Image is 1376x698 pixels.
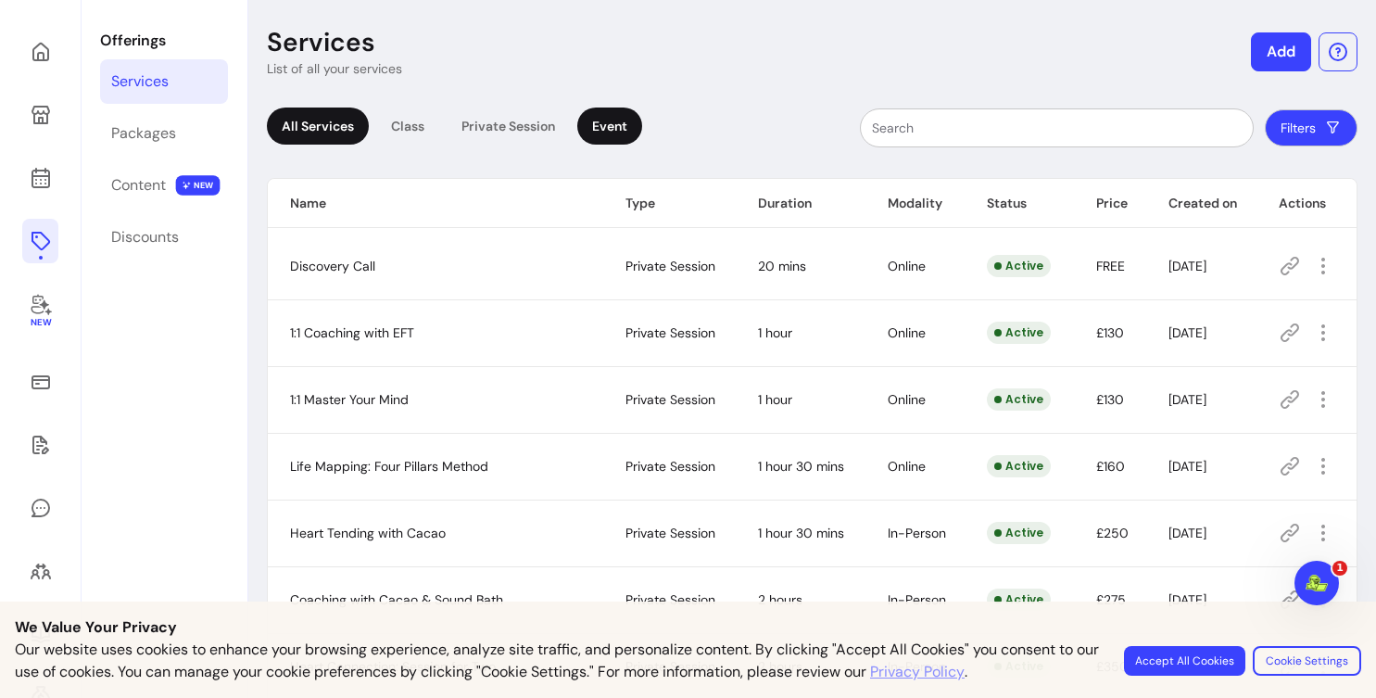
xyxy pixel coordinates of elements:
[888,525,946,541] span: In-Person
[268,179,603,228] th: Name
[625,458,715,475] span: Private Session
[267,59,402,78] p: List of all your services
[758,525,844,541] span: 1 hour 30 mins
[22,423,58,467] a: Waivers
[625,258,715,274] span: Private Session
[290,458,488,475] span: Life Mapping: Four Pillars Method
[987,522,1051,544] div: Active
[290,391,409,408] span: 1:1 Master Your Mind
[1265,109,1357,146] button: Filters
[111,226,179,248] div: Discounts
[22,93,58,137] a: My Page
[447,108,570,145] div: Private Session
[1294,561,1339,605] iframe: Intercom live chat
[267,26,375,59] p: Services
[1074,179,1146,228] th: Price
[888,391,926,408] span: Online
[22,486,58,530] a: My Messages
[100,163,228,208] a: Content NEW
[267,108,369,145] div: All Services
[987,589,1051,611] div: Active
[15,639,1102,683] p: Our website uses cookies to enhance your browsing experience, analyze site traffic, and personali...
[888,324,926,341] span: Online
[987,322,1051,344] div: Active
[100,30,228,52] p: Offerings
[290,324,414,341] span: 1:1 Coaching with EFT
[111,174,166,197] div: Content
[176,175,221,196] span: NEW
[1168,525,1206,541] span: [DATE]
[888,591,946,608] span: In-Person
[1168,324,1206,341] span: [DATE]
[22,549,58,593] a: Clients
[1168,258,1206,274] span: [DATE]
[987,388,1051,411] div: Active
[870,661,965,683] a: Privacy Policy
[1332,561,1347,576] span: 1
[376,108,439,145] div: Class
[1096,591,1126,608] span: £275
[22,30,58,74] a: Home
[1096,258,1125,274] span: FREE
[758,458,844,475] span: 1 hour 30 mins
[1253,646,1361,676] button: Cookie Settings
[577,108,642,145] div: Event
[625,525,715,541] span: Private Session
[758,324,792,341] span: 1 hour
[1168,458,1206,475] span: [DATE]
[625,324,715,341] span: Private Session
[22,219,58,263] a: Offerings
[625,391,715,408] span: Private Session
[100,215,228,260] a: Discounts
[22,282,58,341] a: New
[1256,179,1357,228] th: Actions
[290,525,446,541] span: Heart Tending with Cacao
[965,179,1075,228] th: Status
[22,156,58,200] a: Calendar
[736,179,865,228] th: Duration
[758,591,802,608] span: 2 hours
[603,179,737,228] th: Type
[100,111,228,156] a: Packages
[15,616,1361,639] p: We Value Your Privacy
[758,391,792,408] span: 1 hour
[290,258,375,274] span: Discovery Call
[865,179,965,228] th: Modality
[1096,391,1124,408] span: £130
[1251,32,1311,71] button: Add
[1146,179,1256,228] th: Created on
[1168,591,1206,608] span: [DATE]
[888,458,926,475] span: Online
[30,317,50,329] span: New
[758,258,806,274] span: 20 mins
[1168,391,1206,408] span: [DATE]
[987,455,1051,477] div: Active
[1096,525,1129,541] span: £250
[111,70,169,93] div: Services
[625,591,715,608] span: Private Session
[1096,458,1125,475] span: £160
[872,119,1242,137] input: Search
[22,360,58,404] a: Sales
[111,122,176,145] div: Packages
[987,255,1051,277] div: Active
[100,59,228,104] a: Services
[1124,646,1245,676] button: Accept All Cookies
[290,591,503,608] span: Coaching with Cacao & Sound Bath
[888,258,926,274] span: Online
[1096,324,1124,341] span: £130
